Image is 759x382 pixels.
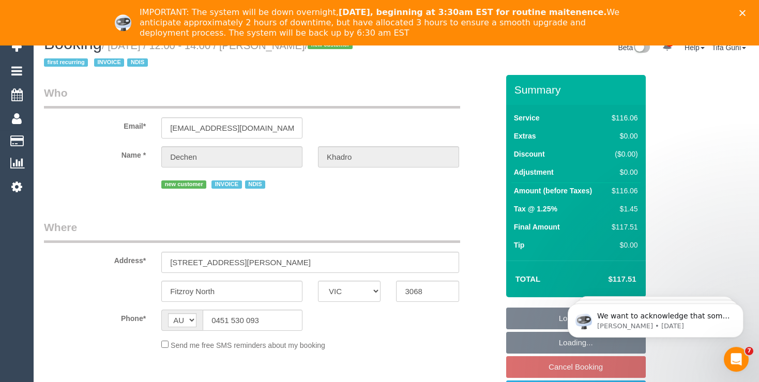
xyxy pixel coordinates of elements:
label: Tax @ 1.25% [514,204,557,214]
input: Last Name* [318,146,459,167]
label: Amount (before Taxes) [514,186,592,196]
label: Phone* [36,310,154,324]
h3: Summary [514,84,641,96]
input: Email* [161,117,302,139]
span: first recurring [44,58,88,67]
label: Adjustment [514,167,554,177]
a: 1 [657,35,677,58]
label: Extras [514,131,536,141]
span: NDIS [127,58,147,67]
a: Help [685,43,705,52]
span: INVOICE [94,58,124,67]
img: New interface [633,41,650,55]
div: $117.51 [608,222,637,232]
input: First Name* [161,146,302,167]
div: Close [739,9,750,16]
span: new customer [161,180,206,189]
legend: Who [44,85,460,109]
label: Address* [36,252,154,266]
span: INVOICE [211,180,241,189]
p: Message from Ellie, sent 3w ago [45,40,178,49]
span: 7 [745,347,753,355]
div: $116.06 [608,186,637,196]
legend: Where [44,220,460,243]
div: $116.06 [608,113,637,123]
span: NDIS [245,180,265,189]
div: $0.00 [608,240,637,250]
label: Name * [36,146,154,160]
div: $0.00 [608,167,637,177]
label: Final Amount [514,222,560,232]
label: Discount [514,149,545,159]
span: Send me free SMS reminders about my booking [171,341,325,349]
b: [DATE], beginning at 3:30am EST for routine maitenence. [339,7,606,17]
strong: Total [515,274,541,283]
a: Tifa Guni [712,43,746,52]
label: Service [514,113,540,123]
iframe: Intercom notifications message [552,282,759,354]
a: Beta [618,43,650,52]
div: $0.00 [608,131,637,141]
div: $1.45 [608,204,637,214]
img: Profile image for Ellie [115,14,131,31]
h4: $117.51 [577,275,636,284]
input: Suburb* [161,281,302,302]
div: ($0.00) [608,149,637,159]
label: Email* [36,117,154,131]
div: IMPORTANT: The system will be down overnight, We anticipate approximately 2 hours of downtime, bu... [140,7,628,38]
span: We want to acknowledge that some users may be experiencing lag or slower performance in our softw... [45,30,178,172]
input: Phone* [203,310,302,331]
iframe: Intercom live chat [724,347,749,372]
label: Tip [514,240,525,250]
input: Post Code* [396,281,459,302]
